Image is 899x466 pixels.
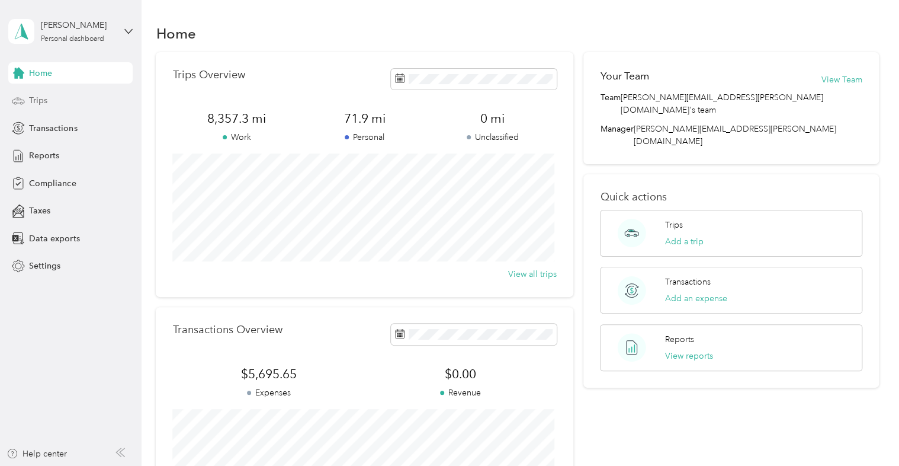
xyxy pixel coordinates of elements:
[429,110,557,127] span: 0 mi
[600,69,648,84] h2: Your Team
[156,27,195,40] h1: Home
[29,205,50,217] span: Taxes
[29,94,47,107] span: Trips
[833,400,899,466] iframe: Everlance-gr Chat Button Frame
[29,177,76,190] span: Compliance
[600,191,862,203] p: Quick actions
[41,36,104,43] div: Personal dashboard
[365,387,557,399] p: Revenue
[665,350,713,362] button: View reports
[29,260,60,272] span: Settings
[301,131,429,143] p: Personal
[665,292,727,305] button: Add an expense
[600,91,620,116] span: Team
[7,448,67,460] button: Help center
[29,67,52,79] span: Home
[172,69,245,81] p: Trips Overview
[633,124,836,146] span: [PERSON_NAME][EMAIL_ADDRESS][PERSON_NAME][DOMAIN_NAME]
[172,131,300,143] p: Work
[172,387,364,399] p: Expenses
[41,19,115,31] div: [PERSON_NAME]
[29,149,59,162] span: Reports
[172,366,364,382] span: $5,695.65
[665,333,694,346] p: Reports
[429,131,557,143] p: Unclassified
[301,110,429,127] span: 71.9 mi
[665,276,711,288] p: Transactions
[600,123,633,148] span: Manager
[665,235,704,248] button: Add a trip
[172,110,300,127] span: 8,357.3 mi
[821,74,862,86] button: View Team
[508,268,557,280] button: View all trips
[620,91,862,116] span: [PERSON_NAME][EMAIL_ADDRESS][PERSON_NAME][DOMAIN_NAME]'s team
[665,219,683,231] p: Trips
[29,122,77,135] span: Transactions
[172,324,282,336] p: Transactions Overview
[29,232,79,245] span: Data exports
[365,366,557,382] span: $0.00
